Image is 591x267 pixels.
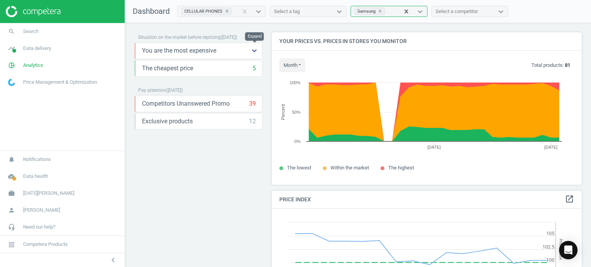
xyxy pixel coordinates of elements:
[249,100,256,108] div: 39
[272,32,582,50] h4: Your prices vs. prices in stores you monitor
[290,80,301,85] text: 100%
[133,7,170,16] span: Dashboard
[4,41,19,56] i: timeline
[274,8,300,15] div: Select a tag
[142,46,216,55] span: You are the most expensive
[247,43,262,59] button: keyboard_arrow_down
[23,241,68,248] span: Competera Products
[220,35,237,40] span: ( [DATE] )
[23,28,38,35] span: Search
[23,224,55,231] span: Need our help?
[166,88,183,93] span: ( [DATE] )
[182,8,223,15] div: CELLULAR PHONES
[292,110,301,114] text: 50%
[138,35,220,40] span: Situation on the market before repricing
[331,165,369,171] span: Within the market
[23,173,48,180] span: Data health
[8,79,15,86] img: wGWNvw8QSZomAAAAABJRU5ErkJggg==
[138,88,166,93] span: Pay attention
[272,191,582,209] h4: Price Index
[4,169,19,184] i: cloud_done
[4,203,19,217] i: person
[104,255,123,265] button: chevron_left
[294,139,301,144] text: 0%
[23,156,51,163] span: Notifications
[559,241,578,259] div: Open Intercom Messenger
[279,58,305,72] button: month
[109,255,118,265] i: chevron_left
[142,64,193,73] span: The cheapest price
[252,64,256,73] div: 5
[543,244,554,250] text: 102.5
[142,117,193,126] span: Exclusive products
[23,207,60,214] span: [PERSON_NAME]
[388,165,414,171] span: The highest
[546,257,554,263] text: 100
[558,239,563,260] tspan: Price Index
[142,100,230,108] span: Competitors Unanswered Promo
[4,220,19,234] i: headset_mic
[4,152,19,167] i: notifications
[23,45,51,52] span: Data delivery
[6,6,60,17] img: ajHJNr6hYgQAAAAASUVORK5CYII=
[427,145,441,149] tspan: [DATE]
[250,46,259,55] i: keyboard_arrow_down
[544,145,558,149] tspan: [DATE]
[546,231,554,236] text: 105
[280,104,286,120] tspan: Percent
[23,190,74,197] span: [DATE][PERSON_NAME]
[245,32,264,41] div: Expand
[531,62,570,69] p: Total products:
[355,8,376,15] div: Samsung
[565,194,574,204] i: open_in_new
[565,62,570,68] b: 81
[565,194,574,204] a: open_in_new
[249,117,256,126] div: 12
[287,165,311,171] span: The lowest
[4,24,19,39] i: search
[23,79,97,86] span: Price Management & Optimization
[23,62,43,69] span: Analytics
[4,186,19,201] i: work
[4,58,19,73] i: pie_chart_outlined
[436,8,478,15] div: Select a competitor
